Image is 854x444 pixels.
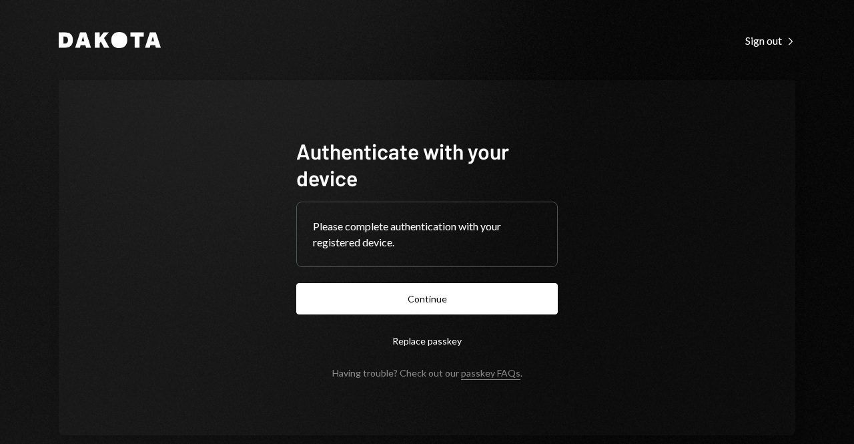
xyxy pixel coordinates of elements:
[461,367,520,380] a: passkey FAQs
[296,325,558,357] button: Replace passkey
[296,138,558,191] h1: Authenticate with your device
[313,218,541,250] div: Please complete authentication with your registered device.
[745,34,795,47] div: Sign out
[332,367,522,379] div: Having trouble? Check out our .
[296,283,558,314] button: Continue
[745,33,795,47] a: Sign out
